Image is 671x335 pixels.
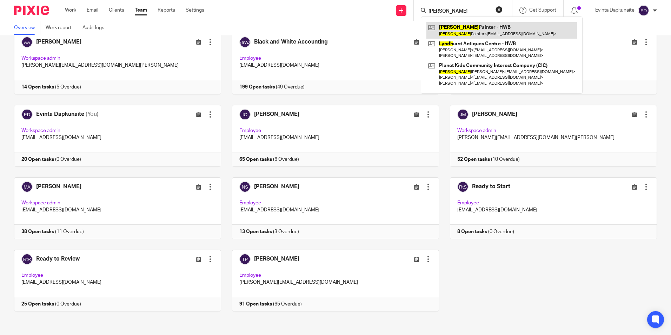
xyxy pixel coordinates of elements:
a: Work [65,7,76,14]
img: Pixie [14,6,49,15]
a: Overview [14,21,40,35]
a: Team [135,7,147,14]
a: Settings [186,7,204,14]
span: Get Support [529,8,556,13]
a: Work report [46,21,77,35]
a: Email [87,7,98,14]
a: Audit logs [82,21,109,35]
img: svg%3E [638,5,649,16]
a: Reports [158,7,175,14]
button: Clear [496,6,503,13]
input: Search [428,8,491,15]
a: Clients [109,7,124,14]
p: Evinta Dapkunaite [595,7,635,14]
